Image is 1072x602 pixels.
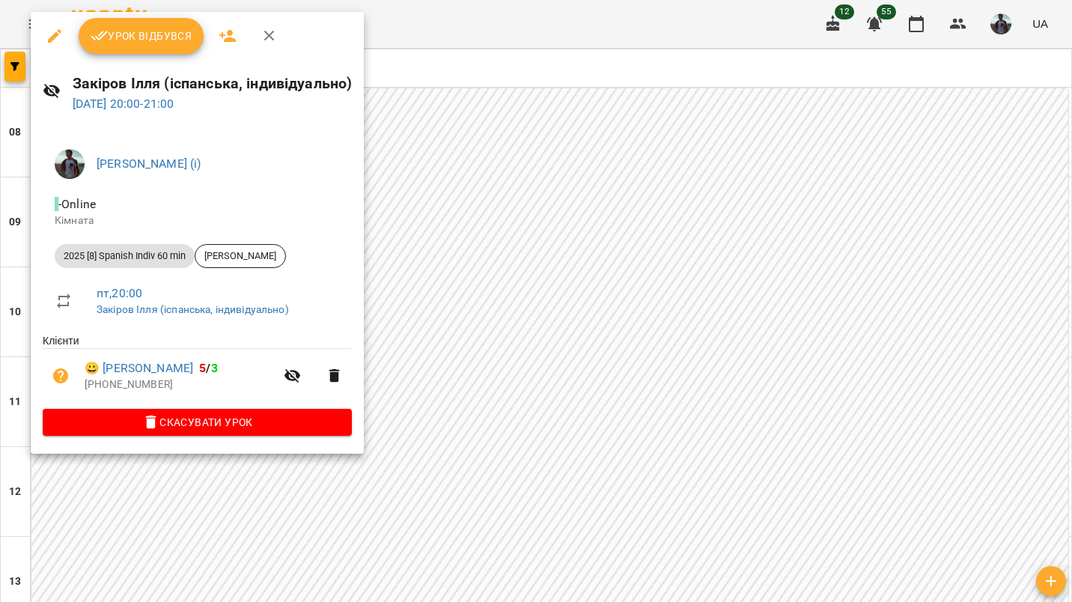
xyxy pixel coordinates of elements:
span: Урок відбувся [91,27,192,45]
img: 59b3f96857d6e12ecac1e66404ff83b3.JPG [55,149,85,179]
a: [PERSON_NAME] (і) [97,156,201,171]
a: Закіров Ілля (іспанська, індивідуально) [97,303,289,315]
h6: Закіров Ілля (іспанська, індивідуально) [73,72,353,95]
span: - Online [55,197,99,211]
a: 😀 [PERSON_NAME] [85,359,193,377]
a: [DATE] 20:00-21:00 [73,97,174,111]
p: Кімната [55,213,340,228]
button: Скасувати Урок [43,409,352,436]
span: 2025 [8] Spanish Indiv 60 min [55,249,195,263]
span: 3 [211,361,218,375]
p: [PHONE_NUMBER] [85,377,275,392]
a: пт , 20:00 [97,286,142,300]
ul: Клієнти [43,333,352,408]
span: Скасувати Урок [55,413,340,431]
div: [PERSON_NAME] [195,244,286,268]
button: Візит ще не сплачено. Додати оплату? [43,358,79,394]
b: / [199,361,217,375]
button: Урок відбувся [79,18,204,54]
span: 5 [199,361,206,375]
span: [PERSON_NAME] [195,249,285,263]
